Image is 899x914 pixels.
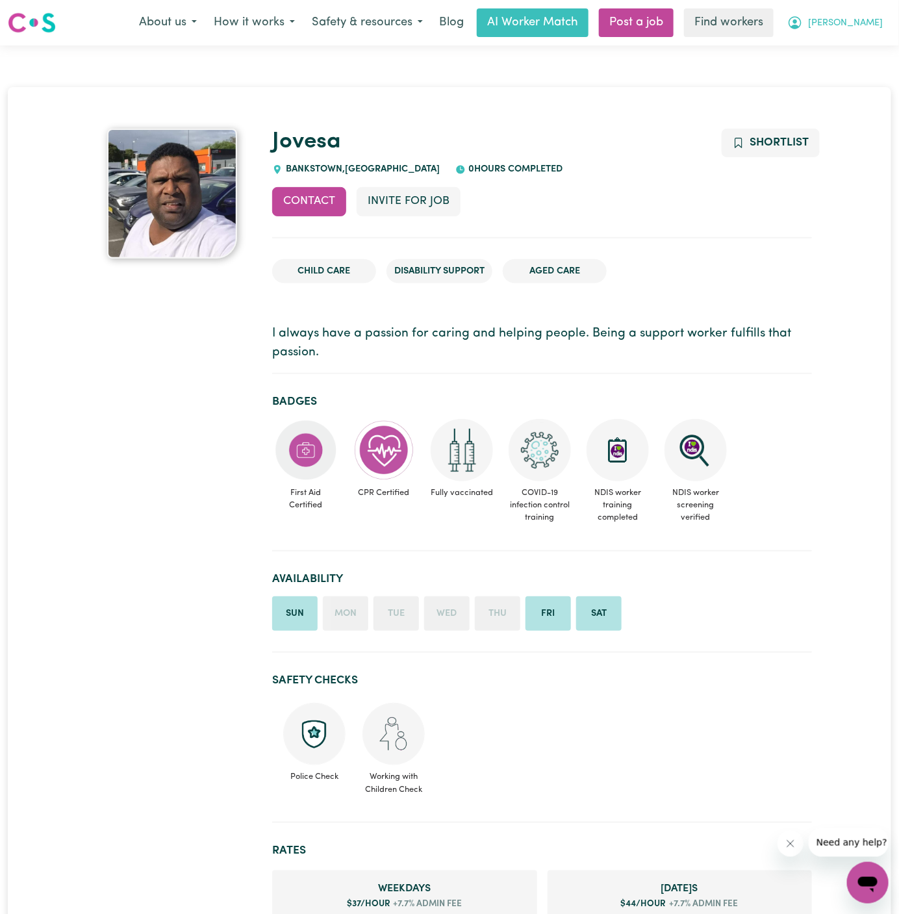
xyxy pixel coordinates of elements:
button: My Account [779,9,891,36]
h2: Availability [272,572,812,586]
span: CPR Certified [350,481,418,504]
li: Disability Support [386,259,492,284]
img: Working with children check [362,703,425,765]
img: Care and support worker has completed CPR Certification [353,419,415,481]
span: [PERSON_NAME] [808,16,883,31]
a: Jovesa [272,131,341,153]
li: Unavailable on Thursday [475,596,520,631]
li: Available on Saturday [576,596,622,631]
iframe: Message from company [809,828,889,857]
span: Working with Children Check [362,765,425,795]
a: Jovesa 's profile picture' [87,129,257,259]
img: Police check [283,703,346,765]
a: Blog [431,8,472,37]
img: Jovesa [107,129,237,259]
li: Child care [272,259,376,284]
p: I always have a passion for caring and helping people. Being a support worker fulfills that passion. [272,325,812,362]
iframe: Button to launch messaging window [847,862,889,904]
img: Careseekers logo [8,11,56,34]
li: Unavailable on Tuesday [374,596,419,631]
span: 0 hours completed [466,164,563,174]
img: Care and support worker has received 2 doses of COVID-19 vaccine [431,419,493,481]
span: BANKSTOWN , [GEOGRAPHIC_DATA] [283,164,440,174]
span: NDIS worker training completed [584,481,652,529]
span: Police Check [283,765,346,783]
span: $ 44 /hour [621,900,666,909]
iframe: Close message [778,831,804,857]
li: Available on Friday [525,596,571,631]
span: +7.7% admin fee [666,898,739,911]
button: Invite for Job [357,187,461,216]
span: +7.7% admin fee [390,898,462,911]
img: CS Academy: Introduction to NDIS Worker Training course completed [587,419,649,481]
a: Careseekers logo [8,8,56,38]
h2: Badges [272,395,812,409]
li: Unavailable on Wednesday [424,596,470,631]
span: First Aid Certified [272,481,340,516]
a: Find workers [684,8,774,37]
span: Saturday rate [558,881,802,896]
button: How it works [205,9,303,36]
li: Unavailable on Monday [323,596,368,631]
li: Aged Care [503,259,607,284]
a: Post a job [599,8,674,37]
img: Care and support worker has completed First Aid Certification [275,419,337,481]
h2: Safety Checks [272,674,812,687]
a: AI Worker Match [477,8,589,37]
span: $ 37 /hour [347,900,390,909]
span: Fully vaccinated [428,481,496,504]
img: NDIS Worker Screening Verified [665,419,727,481]
button: Safety & resources [303,9,431,36]
span: Shortlist [750,137,809,148]
button: Add to shortlist [722,129,820,157]
span: NDIS worker screening verified [662,481,729,529]
li: Available on Sunday [272,596,318,631]
h2: Rates [272,844,812,857]
span: Weekday rate [283,881,527,896]
button: Contact [272,187,346,216]
span: COVID-19 infection control training [506,481,574,529]
img: CS Academy: COVID-19 Infection Control Training course completed [509,419,571,481]
button: About us [131,9,205,36]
